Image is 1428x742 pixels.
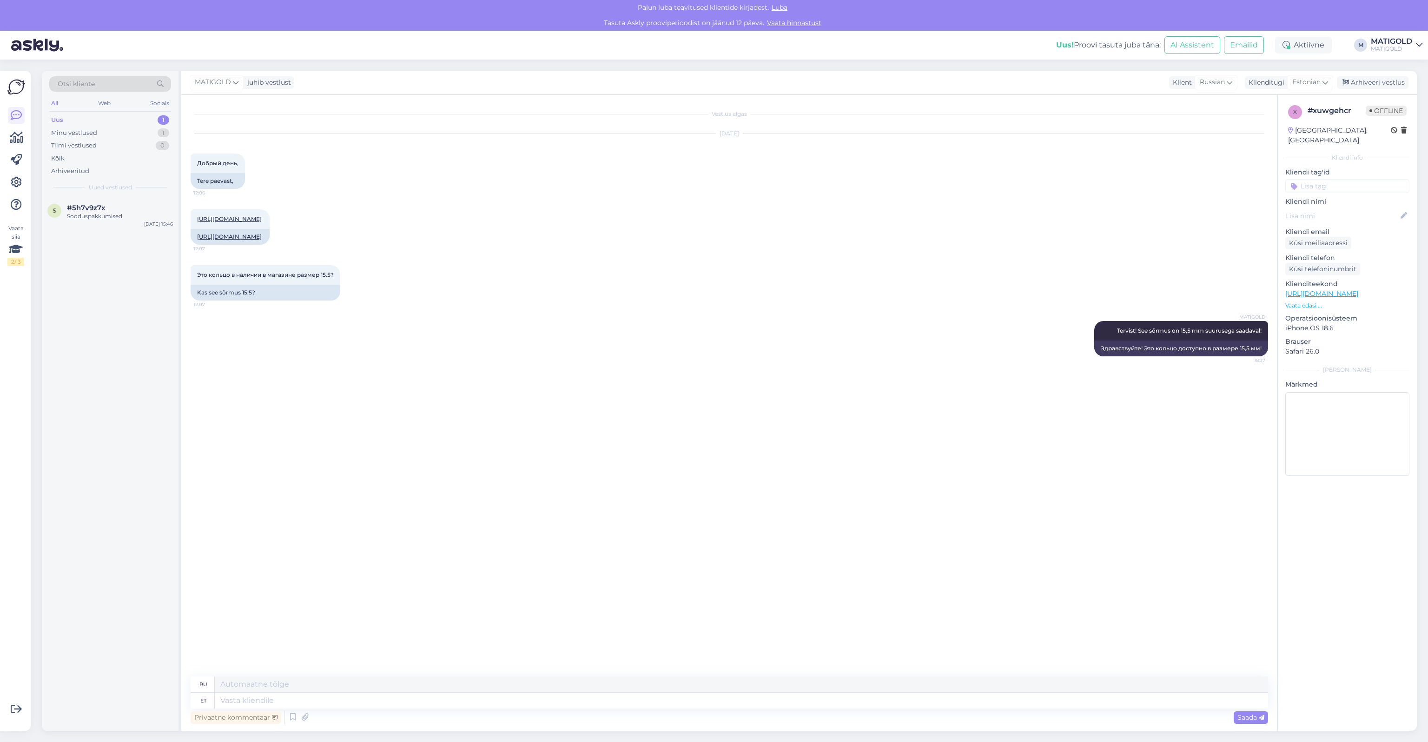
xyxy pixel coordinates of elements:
a: Vaata hinnastust [764,19,824,27]
div: All [49,97,60,109]
span: MATIGOLD [1230,314,1265,321]
div: Uus [51,115,63,125]
div: Küsi meiliaadressi [1285,237,1351,249]
div: 0 [156,141,169,150]
div: 2 / 3 [7,258,24,266]
p: Vaata edasi ... [1285,301,1409,310]
p: Märkmed [1285,380,1409,389]
input: Lisa tag [1285,179,1409,193]
div: Klienditugi [1245,78,1284,87]
div: Vaata siia [7,224,24,266]
span: Tervist! See sõrmus on 15,5 mm suurusega saadaval! [1117,327,1262,334]
div: [DATE] 15:46 [144,221,173,227]
span: Saada [1237,713,1264,722]
div: Arhiveeri vestlus [1337,76,1408,89]
span: 5 [53,207,56,214]
div: et [200,693,206,709]
img: Askly Logo [7,78,25,96]
p: Kliendi nimi [1285,197,1409,207]
input: Lisa nimi [1286,211,1399,221]
p: Kliendi telefon [1285,253,1409,263]
p: Safari 26.0 [1285,347,1409,356]
button: AI Assistent [1164,36,1220,54]
div: Privaatne kommentaar [191,711,281,724]
div: # xuwgehcr [1308,105,1366,116]
span: Offline [1366,106,1407,116]
div: [DATE] [191,129,1268,138]
div: MATIGOLD [1371,38,1412,45]
div: Socials [148,97,171,109]
div: Proovi tasuta juba täna: [1056,40,1161,51]
div: Web [96,97,112,109]
div: Küsi telefoninumbrit [1285,263,1360,275]
a: MATIGOLDMATIGOLD [1371,38,1422,53]
div: Vestlus algas [191,110,1268,118]
span: 12:07 [193,245,228,252]
a: [URL][DOMAIN_NAME] [1285,289,1358,298]
div: Sooduspakkumised [67,212,173,221]
span: 12:06 [193,189,228,196]
p: Klienditeekond [1285,279,1409,289]
span: 18:37 [1230,357,1265,364]
span: Luba [769,3,790,12]
span: MATIGOLD [195,77,231,87]
a: [URL][DOMAIN_NAME] [197,233,262,240]
button: Emailid [1224,36,1264,54]
span: Estonian [1292,77,1321,87]
span: Russian [1200,77,1225,87]
div: [GEOGRAPHIC_DATA], [GEOGRAPHIC_DATA] [1288,126,1391,145]
div: ru [199,676,207,692]
div: MATIGOLD [1371,45,1412,53]
span: Otsi kliente [58,79,95,89]
p: iPhone OS 18.6 [1285,323,1409,333]
div: Tiimi vestlused [51,141,97,150]
p: Operatsioonisüsteem [1285,314,1409,323]
div: Kõik [51,154,65,163]
div: juhib vestlust [244,78,291,87]
p: Brauser [1285,337,1409,347]
div: [PERSON_NAME] [1285,366,1409,374]
div: Arhiveeritud [51,167,89,176]
div: Здравствуйте! Это кольцо доступно в размере 15,5 мм! [1094,341,1268,356]
span: x [1293,108,1297,115]
div: Minu vestlused [51,128,97,138]
div: Kliendi info [1285,154,1409,162]
span: #5h7v9z7x [67,204,106,212]
p: Kliendi email [1285,227,1409,237]
div: M [1354,39,1367,52]
div: Klient [1169,78,1192,87]
p: Kliendi tag'id [1285,167,1409,177]
div: Tere päevast, [191,173,245,189]
b: Uus! [1056,40,1074,49]
div: Kas see sõrmus 15.5? [191,285,340,301]
span: Это кольцо в наличии в магазине размер 15.5? [197,271,334,278]
span: 12:07 [193,301,228,308]
div: 1 [158,128,169,138]
span: Uued vestlused [89,183,132,192]
span: Добрый день, [197,160,238,167]
div: Aktiivne [1275,37,1332,53]
div: 1 [158,115,169,125]
a: [URL][DOMAIN_NAME] [197,215,262,222]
